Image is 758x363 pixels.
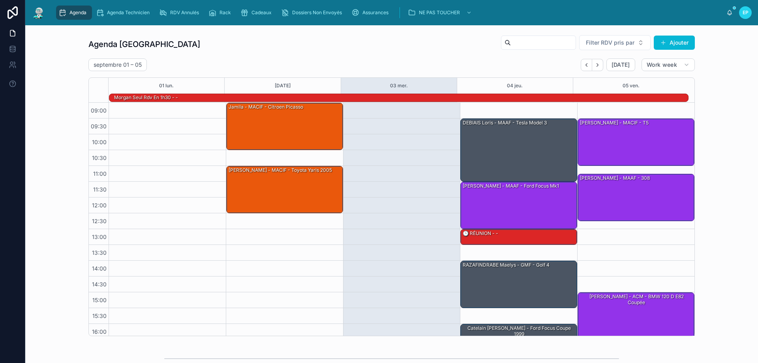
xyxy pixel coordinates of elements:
[461,261,577,308] div: RAZAFINDRABE Maelys - GMF - golf 4
[157,6,205,20] a: RDV Annulés
[90,139,109,145] span: 10:00
[349,6,394,20] a: Assurances
[90,265,109,272] span: 14:00
[89,123,109,130] span: 09:30
[579,119,649,126] div: [PERSON_NAME] - MACIF - T5
[578,119,694,166] div: [PERSON_NAME] - MACIF - T5
[642,58,695,71] button: Work week
[88,39,200,50] h1: Agenda [GEOGRAPHIC_DATA]
[220,9,231,16] span: Rack
[462,325,576,338] div: Catelain [PERSON_NAME] - Ford focus coupe 1999
[743,9,749,16] span: EP
[579,293,694,306] div: [PERSON_NAME] - ACM - BMW 120 d e82 coupée
[90,154,109,161] span: 10:30
[462,119,548,126] div: DEBIAIS Loris - MAAF - Tesla model 3
[462,230,499,237] div: 🕒 RÉUNION - -
[91,186,109,193] span: 11:30
[90,312,109,319] span: 15:30
[227,103,343,150] div: Jamila - MACIF - Citroen picasso
[52,4,726,21] div: scrollable content
[461,119,577,181] div: DEBIAIS Loris - MAAF - Tesla model 3
[94,61,142,69] h2: septembre 01 – 05
[462,261,550,269] div: RAZAFINDRABE Maelys - GMF - golf 4
[581,59,592,71] button: Back
[56,6,92,20] a: Agenda
[107,9,150,16] span: Agenda Technicien
[228,167,333,174] div: [PERSON_NAME] - MACIF - Toyota Yaris 2005
[292,9,342,16] span: Dossiers Non Envoyés
[462,182,560,190] div: [PERSON_NAME] - MAAF - Ford focus mk1
[90,281,109,288] span: 14:30
[91,170,109,177] span: 11:00
[159,78,174,94] button: 01 lun.
[579,175,651,182] div: [PERSON_NAME] - MAAF - 308
[507,78,523,94] button: 04 jeu.
[623,78,640,94] button: 05 ven.
[592,59,603,71] button: Next
[612,61,630,68] span: [DATE]
[32,6,46,19] img: App logo
[461,229,577,245] div: 🕒 RÉUNION - -
[228,103,304,111] div: Jamila - MACIF - Citroen picasso
[170,9,199,16] span: RDV Annulés
[90,249,109,256] span: 13:30
[578,293,694,339] div: [PERSON_NAME] - ACM - BMW 120 d e82 coupée
[206,6,236,20] a: Rack
[279,6,347,20] a: Dossiers Non Envoyés
[606,58,635,71] button: [DATE]
[238,6,277,20] a: Cadeaux
[89,107,109,114] span: 09:00
[90,328,109,335] span: 16:00
[461,182,577,229] div: [PERSON_NAME] - MAAF - Ford focus mk1
[227,166,343,213] div: [PERSON_NAME] - MACIF - Toyota Yaris 2005
[251,9,272,16] span: Cadeaux
[586,39,634,47] span: Filter RDV pris par
[275,78,291,94] button: [DATE]
[405,6,476,20] a: NE PAS TOUCHER
[579,35,651,50] button: Select Button
[578,174,694,221] div: [PERSON_NAME] - MAAF - 308
[113,94,179,101] div: Morgan seul rdv en 1h30 - -
[90,233,109,240] span: 13:00
[90,202,109,209] span: 12:00
[647,61,677,68] span: Work week
[390,78,408,94] button: 03 mer.
[362,9,388,16] span: Assurances
[90,218,109,224] span: 12:30
[419,9,460,16] span: NE PAS TOUCHER
[69,9,86,16] span: Agenda
[94,6,155,20] a: Agenda Technicien
[654,36,695,50] button: Ajouter
[90,297,109,303] span: 15:00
